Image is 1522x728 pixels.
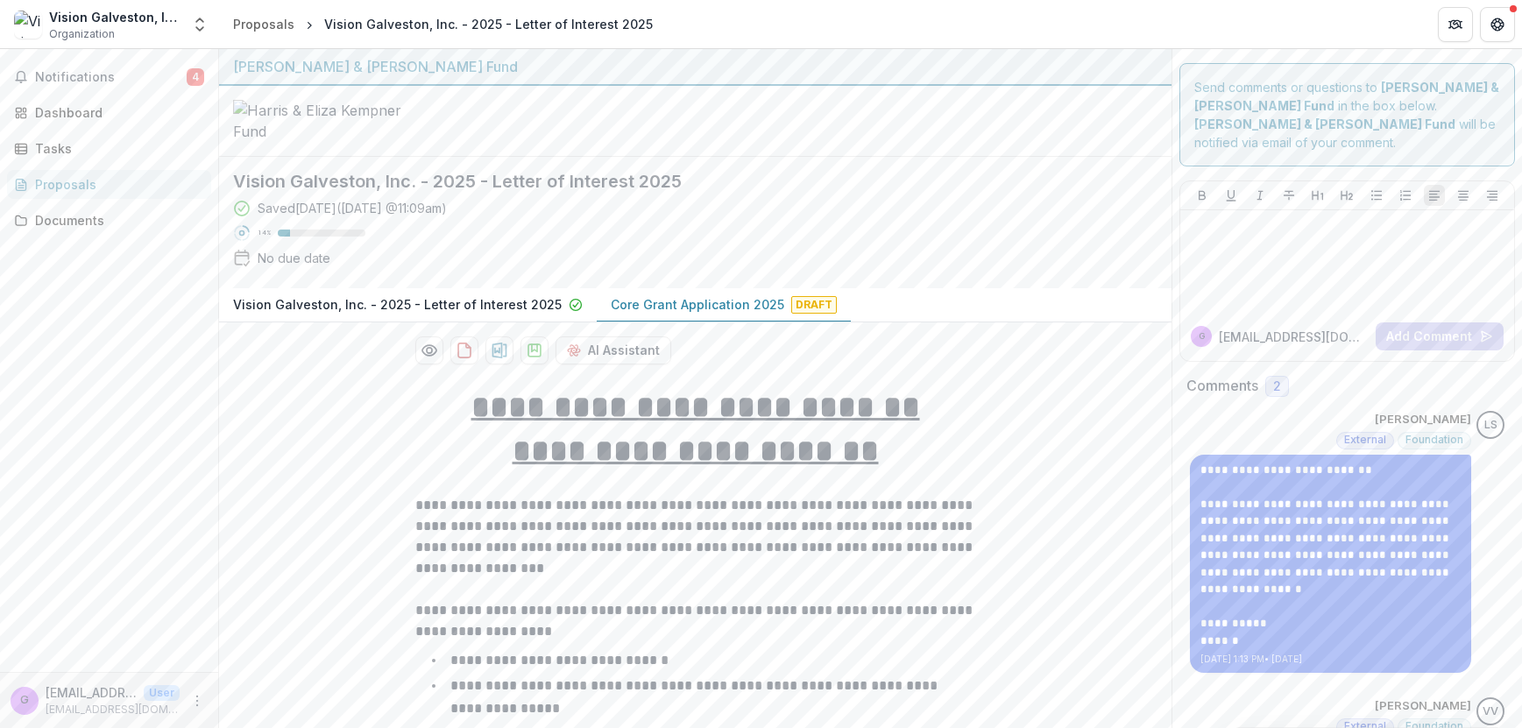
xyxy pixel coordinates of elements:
[35,139,197,158] div: Tasks
[324,15,653,33] div: Vision Galveston, Inc. - 2025 - Letter of Interest 2025
[233,100,408,142] img: Harris & Eliza Kempner Fund
[611,295,784,314] p: Core Grant Application 2025
[258,199,447,217] div: Saved [DATE] ( [DATE] @ 11:09am )
[1249,185,1271,206] button: Italicize
[233,171,1129,192] h2: Vision Galveston, Inc. - 2025 - Letter of Interest 2025
[1179,63,1515,166] div: Send comments or questions to in the box below. will be notified via email of your comment.
[187,690,208,711] button: More
[49,26,115,42] span: Organization
[49,8,181,26] div: Vision Galveston, Inc.
[791,296,837,314] span: Draft
[7,134,211,163] a: Tasks
[144,685,180,701] p: User
[415,336,443,364] button: Preview f1fe5e06-3248-4d68-a235-aac78de55463-1.pdf
[1375,411,1471,428] p: [PERSON_NAME]
[20,695,29,706] div: grants@visiongalveston.com
[1199,332,1205,341] div: grants@visiongalveston.com
[7,170,211,199] a: Proposals
[233,295,562,314] p: Vision Galveston, Inc. - 2025 - Letter of Interest 2025
[450,336,478,364] button: download-proposal
[1194,117,1455,131] strong: [PERSON_NAME] & [PERSON_NAME] Fund
[233,56,1157,77] div: [PERSON_NAME] & [PERSON_NAME] Fund
[7,206,211,235] a: Documents
[1278,185,1299,206] button: Strike
[14,11,42,39] img: Vision Galveston, Inc.
[46,683,137,702] p: [EMAIL_ADDRESS][DOMAIN_NAME]
[35,70,187,85] span: Notifications
[1438,7,1473,42] button: Partners
[1366,185,1387,206] button: Bullet List
[1376,322,1504,350] button: Add Comment
[1395,185,1416,206] button: Ordered List
[1424,185,1445,206] button: Align Left
[1405,434,1463,446] span: Foundation
[485,336,513,364] button: download-proposal
[1483,706,1498,717] div: Vivian Victoria
[1344,434,1386,446] span: External
[1273,379,1281,394] span: 2
[226,11,660,37] nav: breadcrumb
[226,11,301,37] a: Proposals
[1186,378,1258,394] h2: Comments
[258,227,271,239] p: 14 %
[1219,328,1369,346] p: [EMAIL_ADDRESS][DOMAIN_NAME]
[1375,697,1471,715] p: [PERSON_NAME]
[258,249,330,267] div: No due date
[1221,185,1242,206] button: Underline
[1482,185,1503,206] button: Align Right
[1453,185,1474,206] button: Align Center
[35,103,197,122] div: Dashboard
[7,98,211,127] a: Dashboard
[1192,185,1213,206] button: Bold
[35,211,197,230] div: Documents
[520,336,549,364] button: download-proposal
[1200,653,1461,666] p: [DATE] 1:13 PM • [DATE]
[188,7,212,42] button: Open entity switcher
[187,68,204,86] span: 4
[1336,185,1357,206] button: Heading 2
[46,702,180,717] p: [EMAIL_ADDRESS][DOMAIN_NAME]
[7,63,211,91] button: Notifications4
[35,175,197,194] div: Proposals
[1480,7,1515,42] button: Get Help
[1307,185,1328,206] button: Heading 1
[233,15,294,33] div: Proposals
[1484,420,1497,431] div: Lauren Scott
[556,336,671,364] button: AI Assistant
